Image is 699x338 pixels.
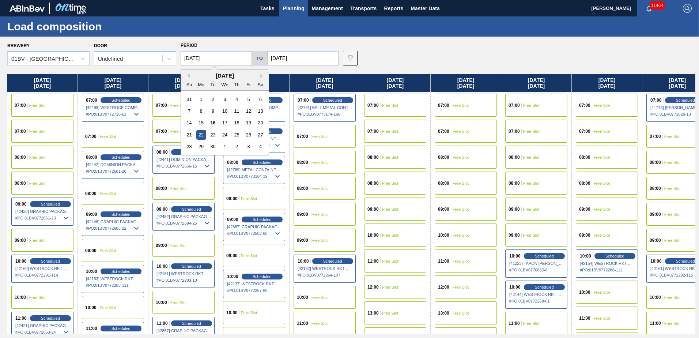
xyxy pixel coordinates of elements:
[232,80,242,90] div: Th
[382,181,398,185] span: Free Slot
[453,311,469,315] span: Free Slot
[283,4,304,13] span: Planning
[453,129,469,134] span: Free Slot
[86,212,97,217] span: 09:00
[226,253,238,258] span: 09:00
[170,243,187,248] span: Free Slot
[311,321,328,326] span: Free Slot
[220,80,230,90] div: We
[438,259,449,263] span: 11:00
[298,105,352,110] span: [42791] BALL METAL CONTAINER GROUP - 0008342641
[311,160,328,165] span: Free Slot
[100,305,116,310] span: Free Slot
[594,316,610,320] span: Free Slot
[579,207,590,211] span: 09:00
[10,5,45,12] img: TNhmsLtSVTkK8tSr43FrP2fwEKptu5GPRR3wAAAABJRU5ErkJggg==
[311,212,328,217] span: Free Slot
[7,74,78,92] div: [DATE] [DATE]
[100,134,116,139] span: Free Slot
[297,134,308,139] span: 07:00
[208,106,218,116] div: Choose Tuesday, September 9th, 2025
[605,254,624,258] span: Scheduled
[382,103,398,108] span: Free Slot
[86,105,141,110] span: [42499] WESTROCK COMPANY - FOLDING CAR - 0008219776
[572,74,642,92] div: [DATE] [DATE]
[86,219,141,224] span: [42448] GRAPHIC PACKAGING INTERNATIONA - 0008221069
[509,155,520,159] span: 08:00
[98,56,123,62] div: Undefined
[196,94,206,104] div: Choose Monday, September 1st, 2025
[208,142,218,151] div: Choose Tuesday, September 30th, 2025
[367,233,379,237] span: 10:00
[297,212,308,217] span: 09:00
[232,106,242,116] div: Choose Thursday, September 11th, 2025
[509,285,521,289] span: 10:00
[220,130,230,140] div: Choose Wednesday, September 24th, 2025
[184,130,194,140] div: Choose Sunday, September 21st, 2025
[256,80,265,90] div: Sa
[664,295,681,300] span: Free Slot
[650,238,661,243] span: 09:00
[184,94,194,104] div: Choose Sunday, August 31st, 2025
[170,129,187,134] span: Free Slot
[243,80,253,90] div: Fr
[156,276,211,285] span: # PO : 01BV0772283-18
[664,134,681,139] span: Free Slot
[650,186,661,191] span: 08:00
[41,202,60,206] span: Scheduled
[367,129,379,134] span: 07:00
[196,130,206,140] div: Choose Monday, September 22nd, 2025
[243,118,253,128] div: Choose Friday, September 19th, 2025
[156,214,211,219] span: [42452] GRAPHIC PACKAGING INTERNATIONA - 0008221069
[509,233,520,237] span: 09:00
[85,134,97,139] span: 07:00
[170,186,187,191] span: Free Slot
[438,181,449,185] span: 08:00
[15,271,70,279] span: # PO : 01BV0772291-114
[7,43,30,48] label: Brewery
[579,103,590,108] span: 07:00
[523,129,540,134] span: Free Slot
[220,106,230,116] div: Choose Wednesday, September 10th, 2025
[438,155,449,159] span: 08:00
[323,259,342,263] span: Scheduled
[253,274,272,279] span: Scheduled
[182,207,201,211] span: Scheduled
[650,160,661,165] span: 08:00
[15,181,26,185] span: 08:00
[650,295,661,300] span: 10:00
[267,51,339,65] input: mm/dd/yyyy
[112,326,131,331] span: Scheduled
[438,207,449,211] span: 09:00
[29,181,46,185] span: Free Slot
[367,311,379,315] span: 13:00
[650,98,662,102] span: 07:00
[453,233,469,237] span: Free Slot
[535,254,554,258] span: Scheduled
[501,74,571,92] div: [DATE] [DATE]
[112,155,131,159] span: Scheduled
[509,321,520,326] span: 11:00
[438,233,449,237] span: 10:00
[29,103,46,108] span: Free Slot
[297,186,308,191] span: 08:00
[181,72,269,79] div: [DATE]
[650,212,661,217] span: 09:00
[438,311,449,315] span: 13:00
[227,229,282,238] span: # PO : 01BV0773502-68
[208,118,218,128] div: Choose Tuesday, September 16th, 2025
[535,285,554,289] span: Scheduled
[185,73,190,78] button: Previous Month
[15,259,27,263] span: 10:00
[311,4,343,13] span: Management
[156,186,167,191] span: 08:00
[367,285,379,289] span: 12:00
[15,316,27,320] span: 11:00
[509,297,564,305] span: # PO : 01BV0772268-61
[156,264,168,268] span: 10:00
[226,311,238,315] span: 10:00
[86,277,141,281] span: [42153] WESTROCK RKT COMPANY CORRUGATE - 0008323370
[220,94,230,104] div: Choose Wednesday, September 3rd, 2025
[594,155,610,159] span: Free Slot
[509,181,520,185] span: 08:00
